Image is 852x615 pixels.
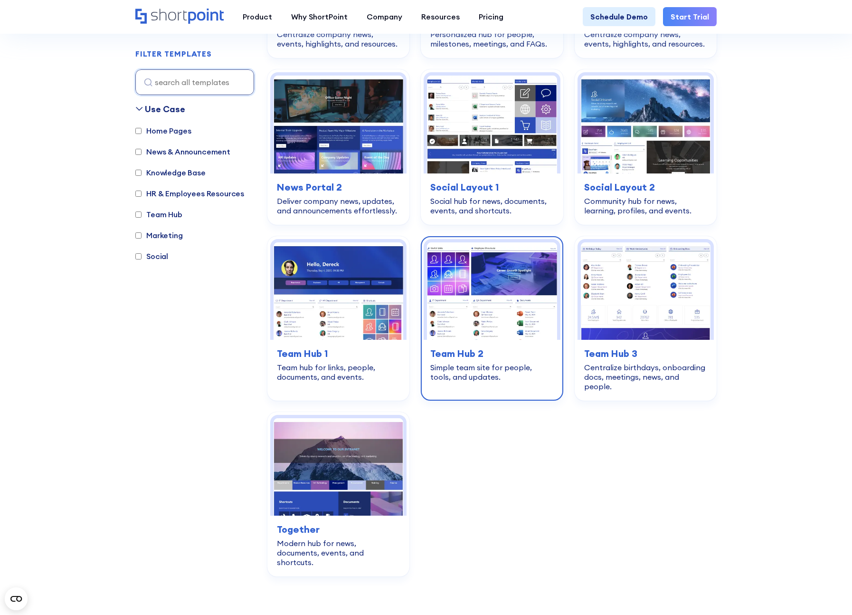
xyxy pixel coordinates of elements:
h3: Social Layout 1 [430,180,553,194]
a: Social Layout 1 – SharePoint Social Intranet Template: Social hub for news, documents, events, an... [421,69,563,224]
div: Use Case [145,103,185,115]
a: Together – Intranet Homepage Template: Modern hub for news, documents, events, and shortcuts.Toge... [267,412,409,577]
a: Team Hub 3 – SharePoint Team Site Template: Centralize birthdays, onboarding docs, meetings, news... [575,236,717,401]
input: Social [135,253,142,259]
div: Centralize company news, events, highlights, and resources. [277,29,400,48]
img: Together – Intranet Homepage Template: Modern hub for news, documents, events, and shortcuts. [274,418,403,516]
input: Home Pages [135,128,142,134]
img: Team Hub 2 – SharePoint Template Team Site: Simple team site for people, tools, and updates. [427,242,557,340]
div: Deliver company news, updates, and announcements effortlessly. [277,196,400,215]
a: Team Hub 1 – SharePoint Online Modern Team Site Template: Team hub for links, people, documents, ... [267,236,409,401]
label: Team Hub [135,209,182,220]
h3: Team Hub 1 [277,346,400,361]
div: Product [243,11,272,22]
div: Centralize birthdays, onboarding docs, meetings, news, and people. [584,363,707,391]
label: News & Announcement [135,146,230,157]
h3: Team Hub 2 [430,346,553,361]
div: Simple team site for people, tools, and updates. [430,363,553,382]
h2: FILTER TEMPLATES [135,50,212,58]
label: Marketing [135,230,183,241]
div: Modern hub for news, documents, events, and shortcuts. [277,538,400,567]
a: Company [357,7,412,26]
a: Pricing [469,7,513,26]
input: search all templates [135,69,254,95]
div: Centralize company news, events, highlights, and resources. [584,29,707,48]
h3: Team Hub 3 [584,346,707,361]
img: News Portal 2 – SharePoint News Post Template: Deliver company news, updates, and announcements e... [274,76,403,173]
div: Social hub for news, documents, events, and shortcuts. [430,196,553,215]
input: News & Announcement [135,149,142,155]
input: Team Hub [135,211,142,218]
div: Community hub for news, learning, profiles, and events. [584,196,707,215]
img: Team Hub 1 – SharePoint Online Modern Team Site Template: Team hub for links, people, documents, ... [274,242,403,340]
a: Resources [412,7,469,26]
h3: Social Layout 2 [584,180,707,194]
input: Knowledge Base [135,170,142,176]
a: Team Hub 2 – SharePoint Template Team Site: Simple team site for people, tools, and updates.Team ... [421,236,563,401]
img: Social Layout 1 – SharePoint Social Intranet Template: Social hub for news, documents, events, an... [427,76,557,173]
h3: News Portal 2 [277,180,400,194]
button: Open CMP widget [5,587,28,610]
input: HR & Employees Resources [135,191,142,197]
label: Social [135,250,168,262]
a: Social Layout 2 – SharePoint Community Site: Community hub for news, learning, profiles, and even... [575,69,717,224]
div: Pricing [479,11,503,22]
div: Company [367,11,402,22]
a: Product [233,7,282,26]
a: Why ShortPoint [282,7,357,26]
a: Schedule Demo [583,7,655,26]
label: HR & Employees Resources [135,188,244,199]
img: Social Layout 2 – SharePoint Community Site: Community hub for news, learning, profiles, and events. [581,76,710,173]
div: Team hub for links, people, documents, and events. [277,363,400,382]
div: Personalized hub for people, milestones, meetings, and FAQs. [430,29,553,48]
h3: Together [277,522,400,537]
img: Team Hub 3 – SharePoint Team Site Template: Centralize birthdays, onboarding docs, meetings, news... [581,242,710,340]
input: Marketing [135,232,142,239]
div: Why ShortPoint [291,11,348,22]
label: Knowledge Base [135,167,206,178]
label: Home Pages [135,125,191,136]
iframe: Chat Widget [681,505,852,615]
a: News Portal 2 – SharePoint News Post Template: Deliver company news, updates, and announcements e... [267,69,409,224]
a: Start Trial [663,7,717,26]
a: Home [135,9,224,25]
div: Resources [421,11,460,22]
